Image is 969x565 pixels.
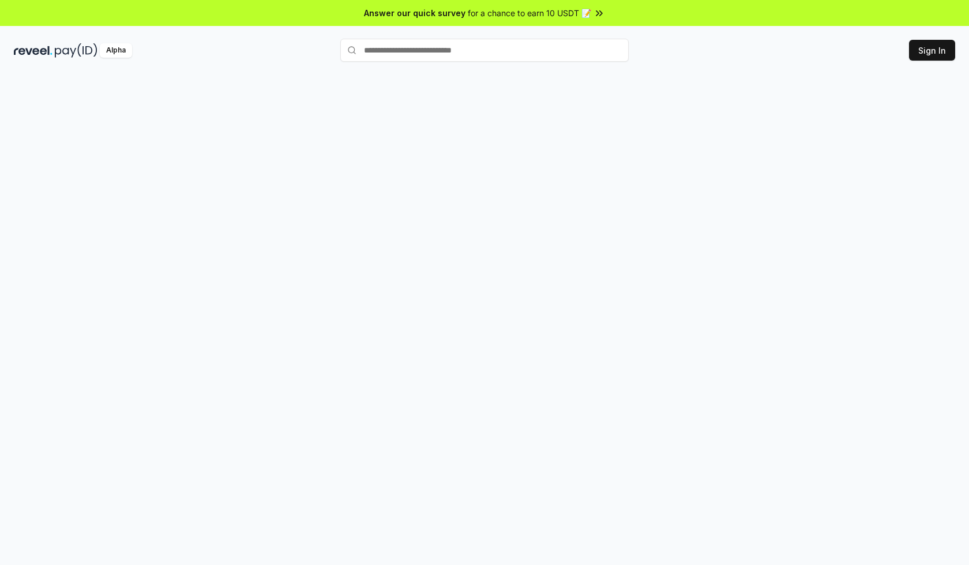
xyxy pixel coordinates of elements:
[14,43,52,58] img: reveel_dark
[468,7,591,19] span: for a chance to earn 10 USDT 📝
[100,43,132,58] div: Alpha
[55,43,97,58] img: pay_id
[364,7,465,19] span: Answer our quick survey
[909,40,955,61] button: Sign In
